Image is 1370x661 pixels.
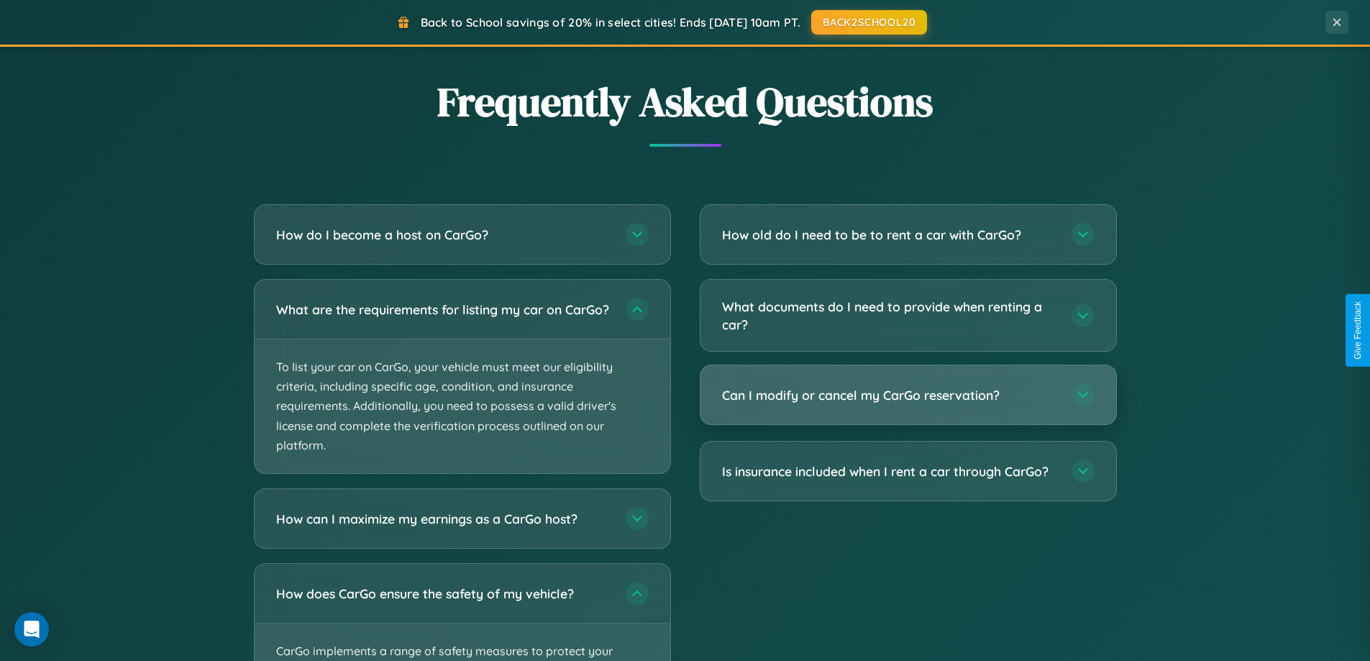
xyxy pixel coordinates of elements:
h2: Frequently Asked Questions [254,74,1117,129]
h3: Is insurance included when I rent a car through CarGo? [722,462,1057,480]
h3: What are the requirements for listing my car on CarGo? [276,301,611,319]
span: Back to School savings of 20% in select cities! Ends [DATE] 10am PT. [421,15,800,29]
h3: How can I maximize my earnings as a CarGo host? [276,510,611,528]
h3: How old do I need to be to rent a car with CarGo? [722,226,1057,244]
div: Open Intercom Messenger [14,612,49,647]
p: To list your car on CarGo, your vehicle must meet our eligibility criteria, including specific ag... [255,339,670,473]
button: BACK2SCHOOL20 [811,10,927,35]
h3: Can I modify or cancel my CarGo reservation? [722,386,1057,404]
h3: What documents do I need to provide when renting a car? [722,298,1057,333]
h3: How do I become a host on CarGo? [276,226,611,244]
div: Give Feedback [1353,301,1363,360]
h3: How does CarGo ensure the safety of my vehicle? [276,585,611,603]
